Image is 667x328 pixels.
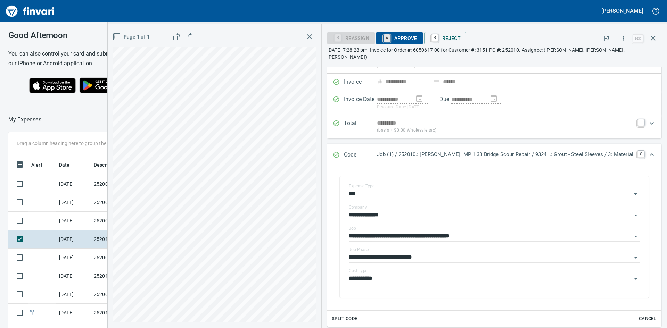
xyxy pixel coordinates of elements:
td: [DATE] [56,267,91,285]
td: [DATE] [56,285,91,304]
td: [DATE] [56,230,91,249]
span: Date [59,161,70,169]
div: Reassign [327,35,375,41]
label: Job [349,226,356,230]
td: 252010 [91,304,154,322]
p: My Expenses [8,116,41,124]
button: Open [631,210,641,220]
a: esc [633,35,643,42]
div: Expand [327,115,661,138]
td: 252007 [91,212,154,230]
span: Approve [382,32,417,44]
button: RReject [424,32,466,44]
td: [DATE] [56,193,91,212]
button: Open [631,253,641,262]
td: 252007 [91,175,154,193]
button: Flag [599,31,614,46]
button: Open [631,274,641,284]
button: Cancel [636,313,659,324]
td: [DATE] [56,175,91,193]
img: Finvari [4,3,56,19]
span: Split Code [332,315,357,323]
span: Cancel [638,315,657,323]
td: 252007 [91,285,154,304]
label: Expense Type [349,184,374,188]
span: Close invoice [631,30,661,47]
h6: You can also control your card and submit expenses from our iPhone or Android application. [8,49,156,68]
span: Date [59,161,79,169]
p: Job (1) / 252010.: [PERSON_NAME]. MP 1.33 Bridge Scour Repair / 9324. .: Grout - Steel Sleeves / ... [377,151,633,159]
span: Split transaction [28,310,36,315]
button: Page 1 of 1 [111,31,153,43]
td: 252003.7035 [91,249,154,267]
button: [PERSON_NAME] [600,6,645,16]
a: A [384,34,390,42]
button: Open [631,189,641,199]
a: C [637,151,644,158]
p: Code [344,151,377,160]
h3: Good Afternoon [8,31,156,40]
button: Open [631,232,641,241]
span: Description [94,161,120,169]
td: 252010.103 [91,267,154,285]
td: 252010 [91,230,154,249]
td: [DATE] [56,249,91,267]
p: Drag a column heading here to group the table [17,140,118,147]
span: Alert [31,161,51,169]
a: T [637,119,644,126]
span: Description [94,161,129,169]
a: R [431,34,438,42]
button: AApprove [376,32,423,44]
span: Page 1 of 1 [114,33,150,41]
h5: [PERSON_NAME] [601,7,643,15]
label: Cost Type [349,269,368,273]
img: Download on the App Store [29,78,76,93]
nav: breadcrumb [8,116,41,124]
td: [DATE] [56,212,91,230]
button: Split Code [330,313,359,324]
td: 252007 [91,193,154,212]
label: Company [349,205,367,209]
td: [DATE] [56,304,91,322]
div: Expand [327,144,661,167]
div: Expand [327,167,661,327]
p: Total [344,119,377,134]
p: [DATE] 7:28:28 pm. Invoice for Order #: 6050617-00 for Customer #: 3151 PO #: 252010. Assignee: (... [327,47,661,60]
button: More [616,31,631,46]
span: Reject [430,32,461,44]
label: Job Phase [349,247,369,252]
p: (basis + $0.00 Wholesale tax) [377,127,633,134]
img: Get it on Google Play [76,74,135,97]
span: Alert [31,161,42,169]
